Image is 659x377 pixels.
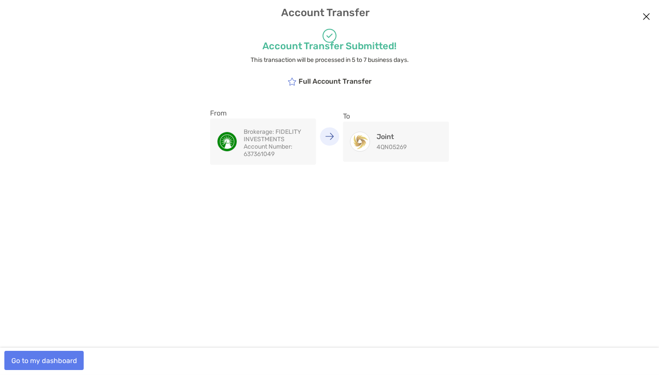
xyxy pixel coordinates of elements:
[217,132,237,151] img: image
[244,143,309,158] p: 637361049
[350,132,370,151] img: Joint
[325,132,334,140] img: Icon arrow
[131,56,528,64] h6: This transaction will be processed in 5 to 7 business days.
[244,128,309,143] p: FIDELITY INVESTMENTS
[244,128,274,136] span: Brokerage:
[4,351,84,370] button: Go to my dashboard
[131,40,528,52] h4: Account Transfer Submitted!
[343,111,449,122] p: To
[640,10,653,24] button: Close modal
[377,143,407,151] p: 4QN05269
[210,108,316,119] p: From
[244,143,292,150] span: Account Number:
[377,132,407,141] h4: Joint
[8,7,652,19] h4: Account Transfer
[288,77,372,86] h5: Full Account Transfer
